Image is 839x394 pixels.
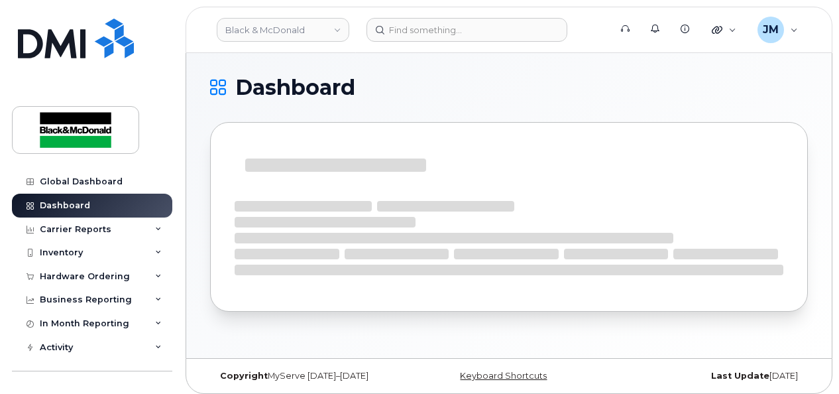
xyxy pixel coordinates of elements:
[220,371,268,381] strong: Copyright
[460,371,547,381] a: Keyboard Shortcuts
[235,78,355,98] span: Dashboard
[210,371,410,381] div: MyServe [DATE]–[DATE]
[711,371,769,381] strong: Last Update
[608,371,808,381] div: [DATE]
